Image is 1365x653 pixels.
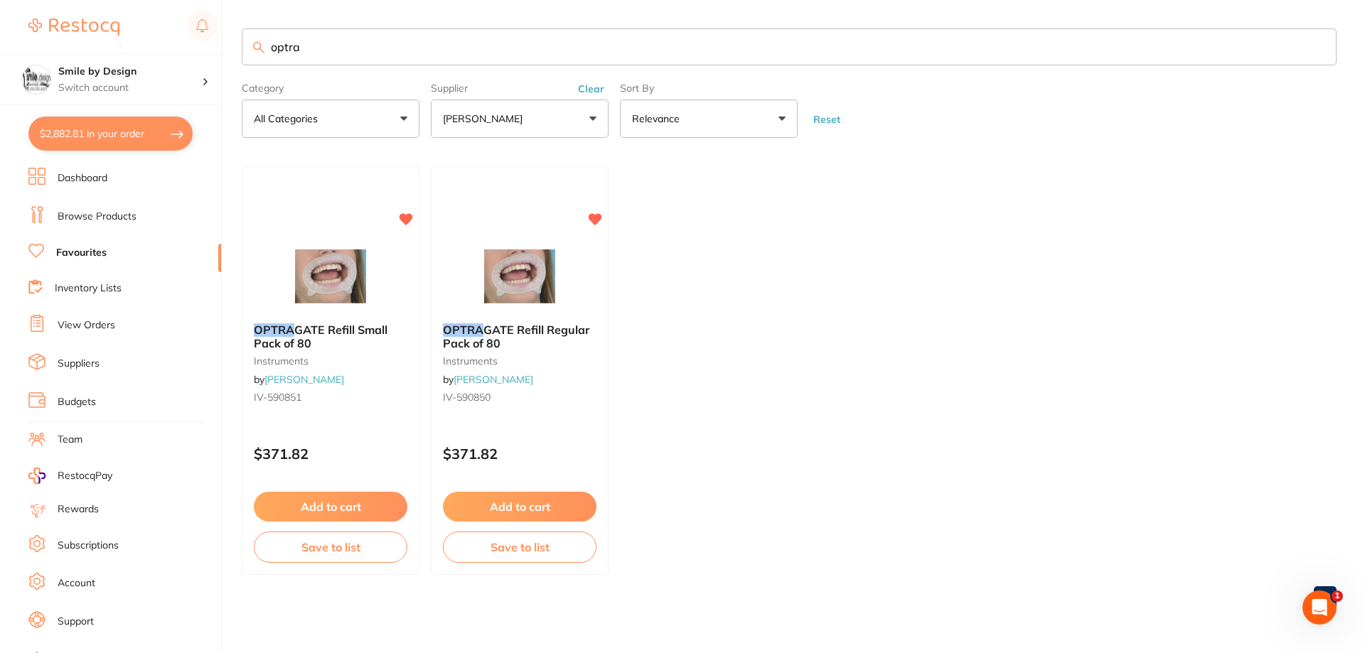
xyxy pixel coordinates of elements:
[254,446,407,462] p: $371.82
[58,539,119,553] a: Subscriptions
[443,531,596,563] button: Save to list
[620,99,798,138] button: Relevance
[254,492,407,522] button: Add to cart
[56,246,107,260] a: Favourites
[443,446,596,462] p: $371.82
[28,468,45,484] img: RestocqPay
[254,391,301,404] span: IV-590851
[431,99,609,138] button: [PERSON_NAME]
[454,373,533,386] a: [PERSON_NAME]
[473,241,566,312] img: OPTRAGATE Refill Regular Pack of 80
[254,323,294,337] em: OPTRA
[58,210,136,224] a: Browse Products
[632,112,685,126] p: Relevance
[58,81,202,95] p: Switch account
[1302,590,1337,625] iframe: Intercom live chat
[254,355,407,367] small: instruments
[28,18,119,36] img: Restocq Logo
[1314,583,1337,612] a: 1
[1332,590,1343,602] span: 1
[58,576,95,590] a: Account
[58,502,99,517] a: Rewards
[254,373,344,386] span: by
[443,323,596,350] b: OPTRAGATE Refill Regular Pack of 80
[443,492,596,522] button: Add to cart
[254,531,407,563] button: Save to list
[254,112,323,126] p: All Categories
[254,323,407,350] b: OPTRAGATE Refill Small Pack of 80
[58,65,202,79] h4: Smile by Design
[28,11,119,43] a: Restocq Logo
[58,357,100,371] a: Suppliers
[28,117,193,151] button: $2,882.81 in your order
[431,82,609,94] label: Supplier
[443,355,596,367] small: instruments
[242,82,419,94] label: Category
[242,28,1337,65] input: Search Favourite Products
[58,433,82,447] a: Team
[58,318,115,333] a: View Orders
[242,99,419,138] button: All Categories
[620,82,798,94] label: Sort By
[443,323,483,337] em: OPTRA
[574,82,609,95] button: Clear
[58,615,94,629] a: Support
[58,469,112,483] span: RestocqPay
[443,391,491,404] span: IV-590850
[443,373,533,386] span: by
[284,241,377,312] img: OPTRAGATE Refill Small Pack of 80
[58,171,107,185] a: Dashboard
[443,323,589,350] span: GATE Refill Regular Pack of 80
[264,373,344,386] a: [PERSON_NAME]
[22,65,50,94] img: Smile by Design
[809,113,845,126] button: Reset
[28,468,112,484] a: RestocqPay
[443,112,528,126] p: [PERSON_NAME]
[58,395,96,409] a: Budgets
[55,281,122,296] a: Inventory Lists
[254,323,387,350] span: GATE Refill Small Pack of 80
